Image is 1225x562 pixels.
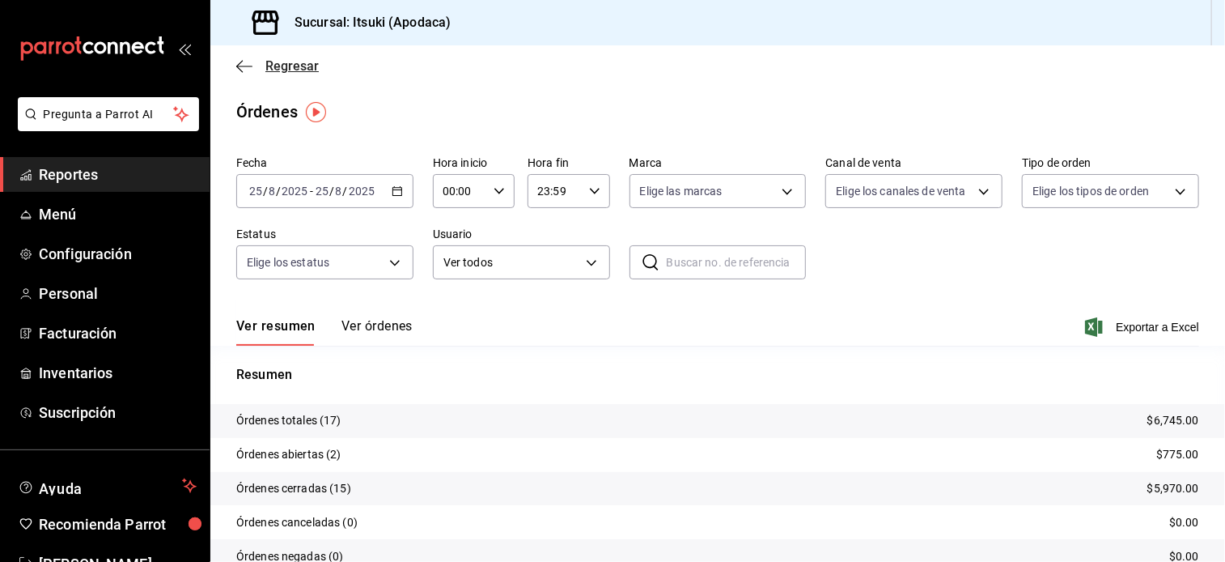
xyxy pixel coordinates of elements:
input: -- [335,185,343,198]
span: Elige los tipos de orden [1032,183,1149,199]
span: Ayuda [39,476,176,496]
label: Estatus [236,229,413,241]
span: Elige los estatus [247,254,329,270]
div: Órdenes [236,100,298,124]
font: Suscripción [39,404,116,421]
span: / [329,185,334,198]
font: Facturación [39,325,117,342]
input: ---- [281,185,308,198]
img: Marcador de información sobre herramientas [306,102,326,122]
p: Órdenes abiertas (2) [236,446,341,463]
label: Hora inicio [433,158,515,169]
font: Ver resumen [236,318,316,334]
font: Configuración [39,245,132,262]
font: Inventarios [39,364,112,381]
label: Fecha [236,158,413,169]
input: ---- [348,185,375,198]
button: Regresar [236,58,319,74]
p: Resumen [236,365,1199,385]
input: -- [248,185,263,198]
p: Órdenes cerradas (15) [236,480,351,497]
span: / [276,185,281,198]
button: Pregunta a Parrot AI [18,97,199,131]
p: $6,745.00 [1147,412,1199,429]
font: Personal [39,285,98,302]
font: Exportar a Excel [1116,321,1199,334]
span: Pregunta a Parrot AI [44,106,174,123]
div: Pestañas de navegación [236,318,413,346]
p: $0.00 [1169,514,1199,531]
span: Elige las marcas [640,183,723,199]
label: Marca [629,158,807,169]
input: -- [315,185,329,198]
p: $5,970.00 [1147,480,1199,497]
button: Exportar a Excel [1088,317,1199,337]
button: open_drawer_menu [178,42,191,55]
p: $775.00 [1156,446,1199,463]
h3: Sucursal: Itsuki (Apodaca) [282,13,451,32]
label: Canal de venta [825,158,1002,169]
span: / [263,185,268,198]
span: Regresar [265,58,319,74]
span: - [310,185,313,198]
label: Usuario [433,229,610,241]
span: Ver todos [443,254,580,271]
label: Tipo de orden [1022,158,1199,169]
label: Hora fin [528,158,609,169]
font: Menú [39,206,77,223]
input: -- [268,185,276,198]
span: / [343,185,348,198]
font: Reportes [39,166,98,183]
input: Buscar no. de referencia [667,246,807,279]
span: Elige los canales de venta [836,183,965,199]
a: Pregunta a Parrot AI [11,117,199,134]
p: Órdenes canceladas (0) [236,514,358,531]
font: Recomienda Parrot [39,516,166,533]
button: Ver órdenes [341,318,413,346]
p: Órdenes totales (17) [236,412,341,429]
